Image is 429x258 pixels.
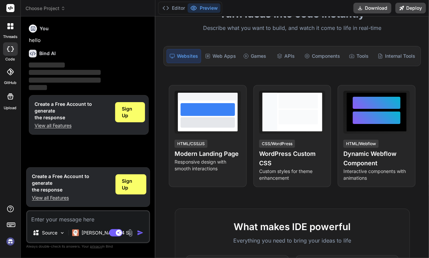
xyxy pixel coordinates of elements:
[160,3,188,13] button: Editor
[344,49,374,63] div: Tools
[29,78,101,83] span: ‌
[159,24,425,33] p: Describe what you want to build, and watch it come to life in real-time
[3,34,17,40] label: threads
[395,3,426,13] button: Deploy
[4,80,16,86] label: GitHub
[259,140,295,148] div: CSS/WordPress
[271,49,300,63] div: APIs
[32,173,110,193] h1: Create a Free Account to generate the response
[122,178,140,191] span: Sign Up
[5,236,16,247] img: signin
[122,105,138,119] span: Sign Up
[166,49,201,63] div: Websites
[353,3,391,13] button: Download
[26,5,65,12] span: Choose Project
[4,105,17,111] label: Upload
[137,229,144,236] img: icon
[35,101,110,121] h1: Create a Free Account to generate the response
[186,220,399,234] h2: What makes IDE powerful
[259,168,326,181] p: Custom styles for theme enhancement
[259,149,326,168] h4: WordPress Custom CSS
[186,236,399,245] p: Everything you need to bring your ideas to life
[375,49,418,63] div: Internal Tools
[35,122,110,129] p: View all Features
[26,243,150,250] p: Always double-check its answers. Your in Bind
[72,229,79,236] img: Claude 4 Sonnet
[59,230,65,236] img: Pick Models
[32,195,110,201] p: View all Features
[175,140,207,148] div: HTML/CSS/JS
[29,85,47,90] span: ‌
[29,37,149,44] p: hello
[240,49,270,63] div: Games
[127,229,134,237] img: attachment
[39,50,56,57] h6: Bind AI
[188,3,221,13] button: Preview
[29,62,65,68] span: ‌
[302,49,343,63] div: Components
[202,49,239,63] div: Web Apps
[343,168,410,181] p: Interactive components with animations
[343,140,379,148] div: HTML/Webflow
[90,244,102,248] span: privacy
[175,149,241,159] h4: Modern Landing Page
[82,229,132,236] p: [PERSON_NAME] 4 S..
[6,56,15,62] label: code
[40,25,49,32] h6: You
[175,159,241,172] p: Responsive design with smooth interactions
[343,149,410,168] h4: Dynamic Webflow Component
[42,229,57,236] p: Source
[29,70,101,75] span: ‌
